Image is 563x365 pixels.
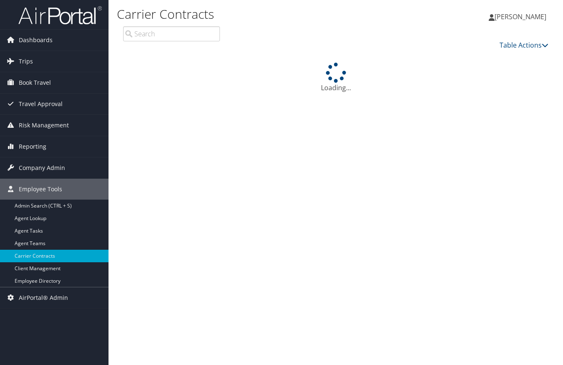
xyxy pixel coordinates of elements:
[19,179,62,200] span: Employee Tools
[117,63,555,93] div: Loading...
[123,26,220,41] input: Search
[19,115,69,136] span: Risk Management
[489,4,555,29] a: [PERSON_NAME]
[500,41,548,50] a: Table Actions
[19,51,33,72] span: Trips
[19,94,63,114] span: Travel Approval
[19,30,53,51] span: Dashboards
[19,157,65,178] span: Company Admin
[19,72,51,93] span: Book Travel
[495,12,546,21] span: [PERSON_NAME]
[117,5,409,23] h1: Carrier Contracts
[19,287,68,308] span: AirPortal® Admin
[19,136,46,157] span: Reporting
[18,5,102,25] img: airportal-logo.png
